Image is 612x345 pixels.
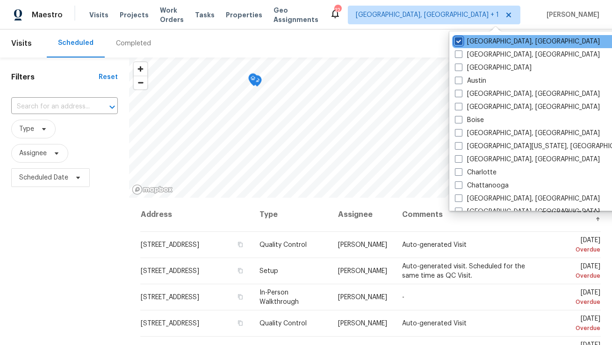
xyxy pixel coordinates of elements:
span: - [402,294,404,301]
span: [STREET_ADDRESS] [141,294,199,301]
label: [GEOGRAPHIC_DATA], [GEOGRAPHIC_DATA] [455,89,600,99]
span: Tasks [195,12,215,18]
span: Type [19,124,34,134]
button: Copy Address [236,293,245,301]
th: Scheduled Date ↑ [533,198,601,232]
label: [GEOGRAPHIC_DATA] [455,63,532,72]
span: [DATE] [540,263,600,280]
button: Copy Address [236,240,245,249]
label: [GEOGRAPHIC_DATA], [GEOGRAPHIC_DATA] [455,207,600,216]
span: [PERSON_NAME] [338,294,387,301]
span: Scheduled Date [19,173,68,182]
span: Maestro [32,10,63,20]
input: Search for an address... [11,100,92,114]
th: Type [252,198,331,232]
span: Projects [120,10,149,20]
span: Visits [11,33,32,54]
span: Auto-generated Visit [402,320,467,327]
div: Completed [116,39,151,48]
span: [DATE] [540,289,600,307]
div: Overdue [540,297,600,307]
button: Zoom in [134,62,147,76]
span: [PERSON_NAME] [338,242,387,248]
span: [PERSON_NAME] [338,320,387,327]
button: Copy Address [236,266,245,275]
span: Quality Control [259,320,307,327]
div: Reset [99,72,118,82]
label: Austin [455,76,486,86]
div: Overdue [540,271,600,280]
label: [GEOGRAPHIC_DATA], [GEOGRAPHIC_DATA] [455,194,600,203]
span: Auto-generated Visit [402,242,467,248]
th: Comments [395,198,533,232]
span: Setup [259,268,278,274]
label: Chattanooga [455,181,509,190]
span: [PERSON_NAME] [543,10,599,20]
span: [STREET_ADDRESS] [141,320,199,327]
span: [STREET_ADDRESS] [141,268,199,274]
div: Scheduled [58,38,94,48]
div: Overdue [540,245,600,254]
button: Zoom out [134,76,147,89]
span: [DATE] [540,316,600,333]
span: Auto-generated visit. Scheduled for the same time as QC Visit. [402,263,525,279]
canvas: Map [129,57,601,198]
span: [DATE] [540,237,600,254]
span: Quality Control [259,242,307,248]
th: Assignee [331,198,395,232]
span: [STREET_ADDRESS] [141,242,199,248]
div: 12 [334,6,341,15]
h1: Filters [11,72,99,82]
label: [GEOGRAPHIC_DATA], [GEOGRAPHIC_DATA] [455,155,600,164]
th: Address [140,198,252,232]
span: Visits [89,10,108,20]
label: [GEOGRAPHIC_DATA], [GEOGRAPHIC_DATA] [455,50,600,59]
span: In-Person Walkthrough [259,289,299,305]
label: [GEOGRAPHIC_DATA], [GEOGRAPHIC_DATA] [455,102,600,112]
div: Overdue [540,323,600,333]
span: Properties [226,10,262,20]
button: Open [106,101,119,114]
a: Mapbox homepage [132,184,173,195]
label: [GEOGRAPHIC_DATA], [GEOGRAPHIC_DATA] [455,37,600,46]
div: Map marker [248,73,258,88]
span: Assignee [19,149,47,158]
button: Copy Address [236,319,245,327]
span: [PERSON_NAME] [338,268,387,274]
span: Work Orders [160,6,184,24]
label: Charlotte [455,168,497,177]
label: [GEOGRAPHIC_DATA], [GEOGRAPHIC_DATA] [455,129,600,138]
label: Boise [455,115,484,125]
span: [GEOGRAPHIC_DATA], [GEOGRAPHIC_DATA] + 1 [356,10,499,20]
span: Geo Assignments [274,6,318,24]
